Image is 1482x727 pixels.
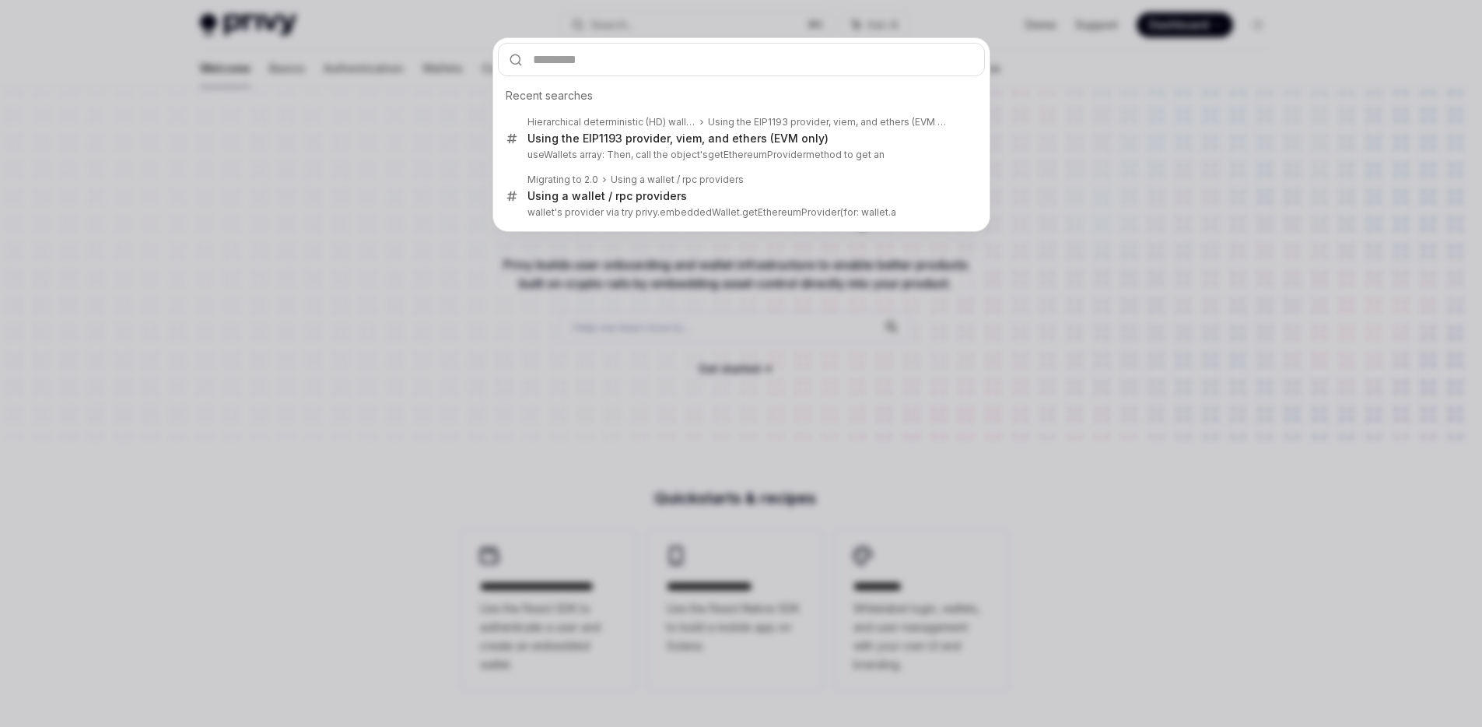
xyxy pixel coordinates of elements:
[527,149,952,161] p: useWallets array: Then, call the object's method to get an
[708,149,806,160] b: getEthereumProvider
[708,116,952,128] div: Using the EIP1193 provider, viem, and ethers (EVM only)
[527,206,952,219] p: wallet's provider via try privy.embeddedWallet. (for: wallet.a
[527,174,598,186] div: Migrating to 2.0
[527,116,695,128] div: Hierarchical deterministic (HD) wallets
[506,88,593,104] span: Recent searches
[742,206,840,218] b: getEthereumProvider
[527,189,687,203] div: Using a wallet / rpc providers
[611,174,744,186] div: Using a wallet / rpc providers
[527,132,829,146] div: Using the EIP1193 provider, viem, and ethers (EVM only)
